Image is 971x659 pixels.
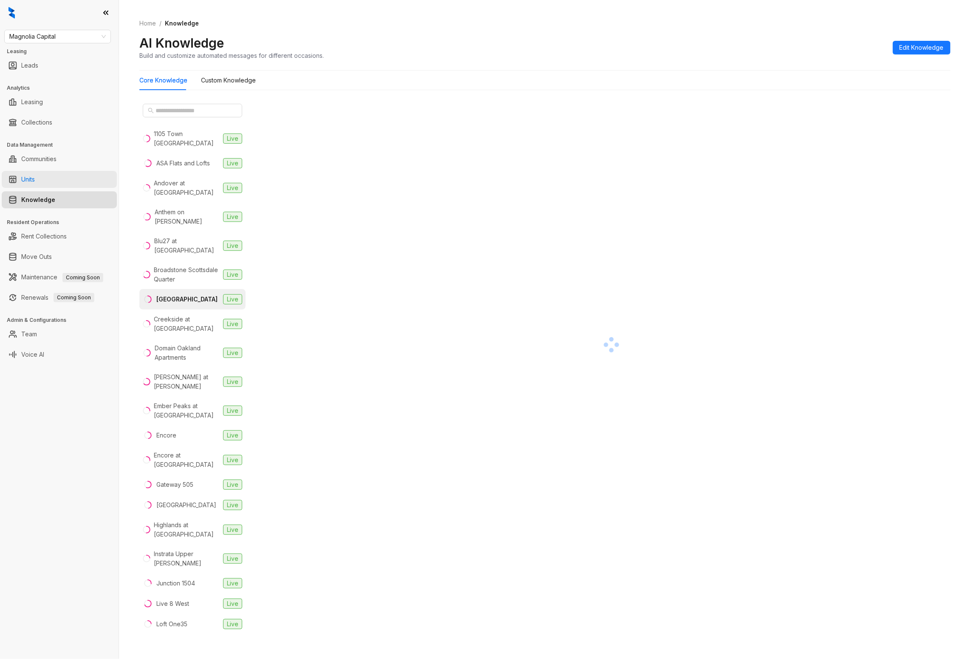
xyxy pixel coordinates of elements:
[154,236,220,255] div: Blu27 at [GEOGRAPHIC_DATA]
[2,289,117,306] li: Renewals
[156,295,218,304] div: [GEOGRAPHIC_DATA]
[223,183,242,193] span: Live
[154,179,220,197] div: Andover at [GEOGRAPHIC_DATA]
[2,326,117,343] li: Team
[139,76,187,85] div: Core Knowledge
[900,43,944,52] span: Edit Knowledge
[223,455,242,465] span: Live
[2,248,117,265] li: Move Outs
[223,294,242,304] span: Live
[201,76,256,85] div: Custom Knowledge
[165,20,199,27] span: Knowledge
[21,191,55,208] a: Knowledge
[223,500,242,510] span: Live
[154,129,220,148] div: 1105 Town [GEOGRAPHIC_DATA]
[223,212,242,222] span: Live
[139,51,324,60] div: Build and customize automated messages for different occasions.
[2,57,117,74] li: Leads
[223,377,242,387] span: Live
[2,151,117,168] li: Communities
[21,326,37,343] a: Team
[62,273,103,282] span: Coming Soon
[156,619,187,629] div: Loft One35
[21,171,35,188] a: Units
[21,228,67,245] a: Rent Collections
[223,348,242,358] span: Live
[893,41,951,54] button: Edit Knowledge
[156,579,195,588] div: Junction 1504
[154,372,220,391] div: [PERSON_NAME] at [PERSON_NAME]
[223,241,242,251] span: Live
[223,270,242,280] span: Live
[223,406,242,416] span: Live
[7,48,119,55] h3: Leasing
[7,84,119,92] h3: Analytics
[155,344,220,362] div: Domain Oakland Apartments
[154,520,220,539] div: Highlands at [GEOGRAPHIC_DATA]
[154,315,220,333] div: Creekside at [GEOGRAPHIC_DATA]
[154,451,220,469] div: Encore at [GEOGRAPHIC_DATA]
[21,57,38,74] a: Leads
[7,219,119,226] h3: Resident Operations
[21,151,57,168] a: Communities
[21,114,52,131] a: Collections
[223,134,242,144] span: Live
[2,191,117,208] li: Knowledge
[21,346,44,363] a: Voice AI
[21,289,94,306] a: RenewalsComing Soon
[156,480,193,489] div: Gateway 505
[9,30,106,43] span: Magnolia Capital
[156,431,176,440] div: Encore
[21,248,52,265] a: Move Outs
[223,319,242,329] span: Live
[2,269,117,286] li: Maintenance
[159,19,161,28] li: /
[223,599,242,609] span: Live
[154,549,220,568] div: Instrata Upper [PERSON_NAME]
[138,19,158,28] a: Home
[54,293,94,302] span: Coming Soon
[148,108,154,114] span: search
[7,141,119,149] h3: Data Management
[2,346,117,363] li: Voice AI
[156,599,189,608] div: Live 8 West
[223,158,242,168] span: Live
[155,207,220,226] div: Anthem on [PERSON_NAME]
[2,171,117,188] li: Units
[2,114,117,131] li: Collections
[2,228,117,245] li: Rent Collections
[223,525,242,535] span: Live
[139,35,224,51] h2: AI Knowledge
[223,619,242,629] span: Live
[223,430,242,440] span: Live
[7,316,119,324] h3: Admin & Configurations
[156,500,216,510] div: [GEOGRAPHIC_DATA]
[223,578,242,588] span: Live
[156,159,210,168] div: ASA Flats and Lofts
[8,7,15,19] img: logo
[223,554,242,564] span: Live
[21,94,43,111] a: Leasing
[2,94,117,111] li: Leasing
[223,480,242,490] span: Live
[154,265,220,284] div: Broadstone Scottsdale Quarter
[154,401,220,420] div: Ember Peaks at [GEOGRAPHIC_DATA]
